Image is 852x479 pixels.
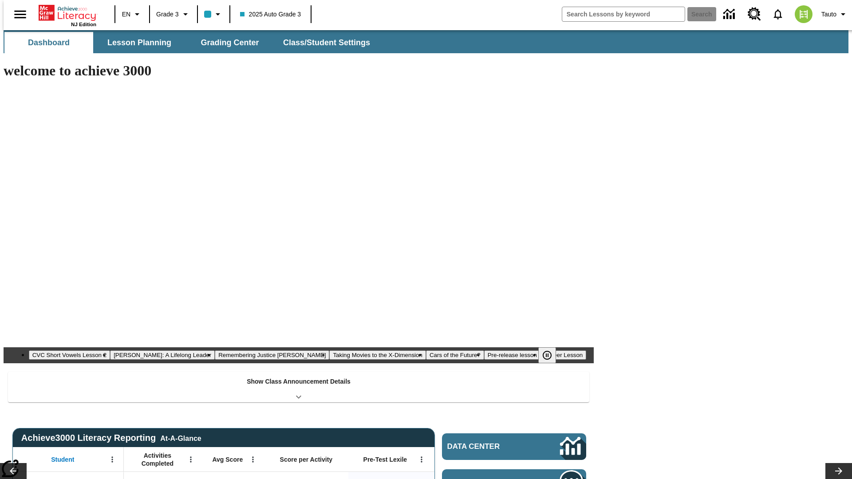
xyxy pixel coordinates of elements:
[447,442,530,451] span: Data Center
[363,455,407,463] span: Pre-Test Lexile
[185,32,274,53] button: Grading Center
[106,453,119,466] button: Open Menu
[21,433,201,443] span: Achieve3000 Literacy Reporting
[538,347,565,363] div: Pause
[442,433,586,460] a: Data Center
[95,32,184,53] button: Lesson Planning
[766,3,789,26] a: Notifications
[276,32,377,53] button: Class/Student Settings
[29,350,110,360] button: Slide 1 CVC Short Vowels Lesson 2
[4,32,93,53] button: Dashboard
[818,6,852,22] button: Profile/Settings
[160,433,201,443] div: At-A-Glance
[280,455,333,463] span: Score per Activity
[153,6,194,22] button: Grade: Grade 3, Select a grade
[538,347,556,363] button: Pause
[240,10,301,19] span: 2025 Auto Grade 3
[718,2,742,27] a: Data Center
[122,10,130,19] span: EN
[212,455,243,463] span: Avg Score
[184,453,197,466] button: Open Menu
[415,453,428,466] button: Open Menu
[742,2,766,26] a: Resource Center, Will open in new tab
[39,4,96,22] a: Home
[484,350,540,360] button: Slide 6 Pre-release lesson
[789,3,818,26] button: Select a new avatar
[201,6,227,22] button: Class color is light blue. Change class color
[8,372,589,402] div: Show Class Announcement Details
[71,22,96,27] span: NJ Edition
[128,452,187,467] span: Activities Completed
[246,453,260,466] button: Open Menu
[51,455,74,463] span: Student
[795,5,813,23] img: avatar image
[329,350,426,360] button: Slide 4 Taking Movies to the X-Dimension
[118,6,146,22] button: Language: EN, Select a language
[7,1,33,27] button: Open side menu
[215,350,329,360] button: Slide 3 Remembering Justice O'Connor
[426,350,484,360] button: Slide 5 Cars of the Future?
[4,30,848,53] div: SubNavbar
[110,350,215,360] button: Slide 2 Dianne Feinstein: A Lifelong Leader
[4,63,594,79] h1: welcome to achieve 3000
[821,10,836,19] span: Tauto
[562,7,685,21] input: search field
[4,32,378,53] div: SubNavbar
[247,377,351,386] p: Show Class Announcement Details
[39,3,96,27] div: Home
[156,10,179,19] span: Grade 3
[825,463,852,479] button: Lesson carousel, Next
